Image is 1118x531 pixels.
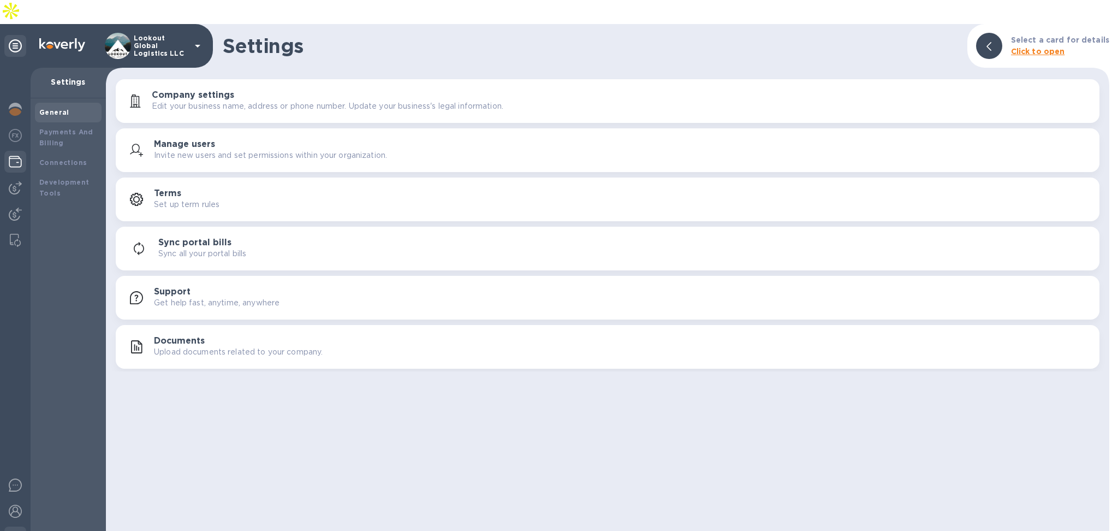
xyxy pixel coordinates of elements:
[39,178,89,197] b: Development Tools
[134,34,188,57] p: Lookout Global Logistics LLC
[158,248,246,259] p: Sync all your portal bills
[1011,47,1065,56] b: Click to open
[9,155,22,168] img: Wallets
[39,108,69,116] b: General
[39,158,87,167] b: Connections
[116,128,1099,172] button: Manage usersInvite new users and set permissions within your organization.
[154,336,205,346] h3: Documents
[223,34,959,57] h1: Settings
[39,38,85,51] img: Logo
[39,128,93,147] b: Payments And Billing
[154,346,323,358] p: Upload documents related to your company.
[39,76,97,87] p: Settings
[154,150,387,161] p: Invite new users and set permissions within your organization.
[154,199,219,210] p: Set up term rules
[152,101,503,112] p: Edit your business name, address or phone number. Update your business's legal information.
[116,79,1099,123] button: Company settingsEdit your business name, address or phone number. Update your business's legal in...
[152,90,234,101] h3: Company settings
[116,227,1099,270] button: Sync portal billsSync all your portal bills
[1011,36,1109,44] b: Select a card for details
[9,129,22,142] img: Foreign exchange
[158,238,231,248] h3: Sync portal bills
[116,178,1099,221] button: TermsSet up term rules
[154,297,279,309] p: Get help fast, anytime, anywhere
[4,35,26,57] div: Unpin categories
[116,325,1099,369] button: DocumentsUpload documents related to your company.
[154,287,191,297] h3: Support
[154,188,181,199] h3: Terms
[116,276,1099,320] button: SupportGet help fast, anytime, anywhere
[154,139,215,150] h3: Manage users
